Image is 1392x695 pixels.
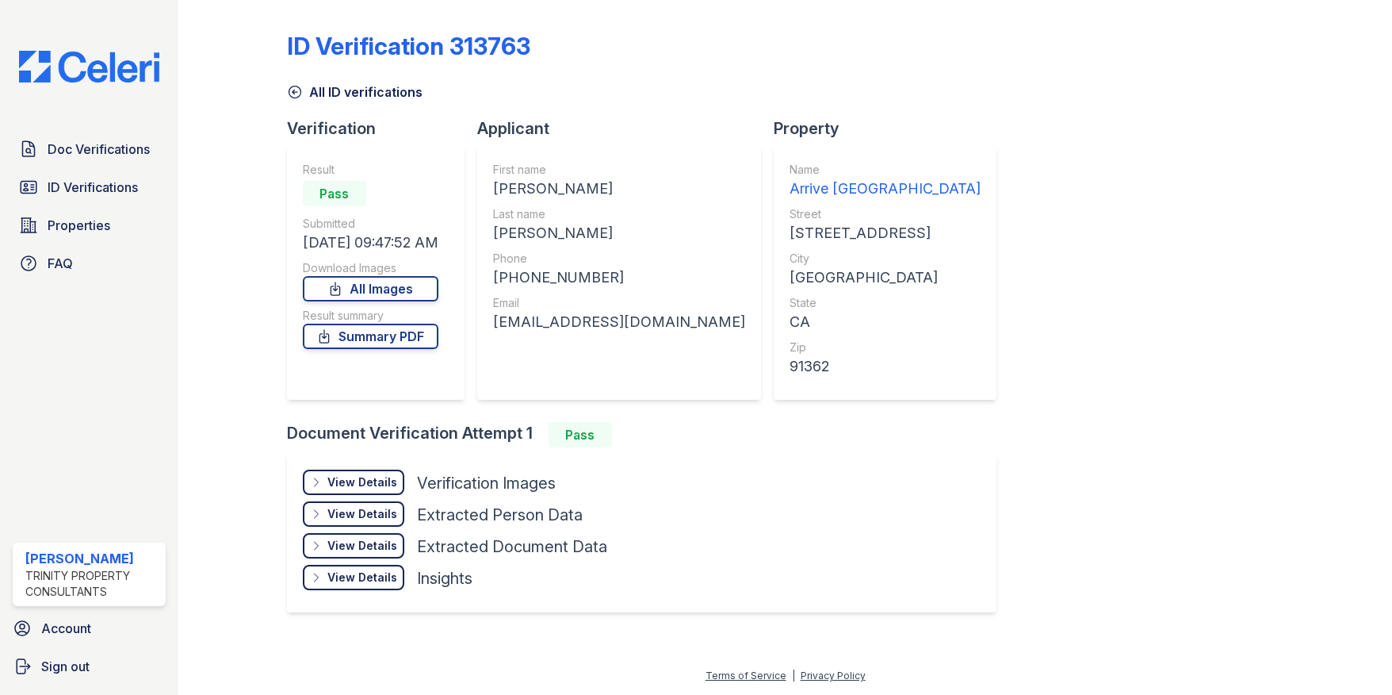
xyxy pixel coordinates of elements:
[792,670,795,682] div: |
[41,619,91,638] span: Account
[287,83,423,102] a: All ID verifications
[417,504,583,526] div: Extracted Person Data
[493,162,745,178] div: First name
[25,568,159,600] div: Trinity Property Consultants
[790,311,981,333] div: CA
[477,117,774,140] div: Applicant
[48,140,150,159] span: Doc Verifications
[790,162,981,200] a: Name Arrive [GEOGRAPHIC_DATA]
[493,311,745,333] div: [EMAIL_ADDRESS][DOMAIN_NAME]
[303,232,438,254] div: [DATE] 09:47:52 AM
[303,162,438,178] div: Result
[549,422,612,447] div: Pass
[790,222,981,244] div: [STREET_ADDRESS]
[790,295,981,311] div: State
[13,209,166,241] a: Properties
[790,340,981,355] div: Zip
[790,162,981,178] div: Name
[6,51,172,83] img: CE_Logo_Blue-a8612792a0a2168367f1c8372b55b34899dd931a85d93a1a3d3e32e68fde9ad4.png
[13,133,166,165] a: Doc Verifications
[493,178,745,200] div: [PERSON_NAME]
[303,276,438,301] a: All Images
[493,222,745,244] div: [PERSON_NAME]
[48,178,138,197] span: ID Verifications
[790,206,981,222] div: Street
[303,260,438,276] div: Download Images
[493,295,745,311] div: Email
[303,181,366,206] div: Pass
[327,538,397,554] div: View Details
[287,32,530,60] div: ID Verification 313763
[48,254,73,273] span: FAQ
[48,216,110,235] span: Properties
[6,651,172,682] a: Sign out
[417,567,472,589] div: Insights
[417,472,556,494] div: Verification Images
[790,267,981,289] div: [GEOGRAPHIC_DATA]
[41,657,90,676] span: Sign out
[790,355,981,378] div: 91362
[25,549,159,568] div: [PERSON_NAME]
[706,670,786,682] a: Terms of Service
[790,178,981,200] div: Arrive [GEOGRAPHIC_DATA]
[303,324,438,349] a: Summary PDF
[6,612,172,644] a: Account
[801,670,866,682] a: Privacy Policy
[790,251,981,267] div: City
[327,506,397,522] div: View Details
[303,308,438,324] div: Result summary
[13,248,166,279] a: FAQ
[327,474,397,490] div: View Details
[287,422,1009,447] div: Document Verification Attempt 1
[493,267,745,289] div: [PHONE_NUMBER]
[303,216,438,232] div: Submitted
[327,570,397,586] div: View Details
[493,251,745,267] div: Phone
[13,171,166,203] a: ID Verifications
[493,206,745,222] div: Last name
[774,117,1009,140] div: Property
[417,536,607,558] div: Extracted Document Data
[287,117,477,140] div: Verification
